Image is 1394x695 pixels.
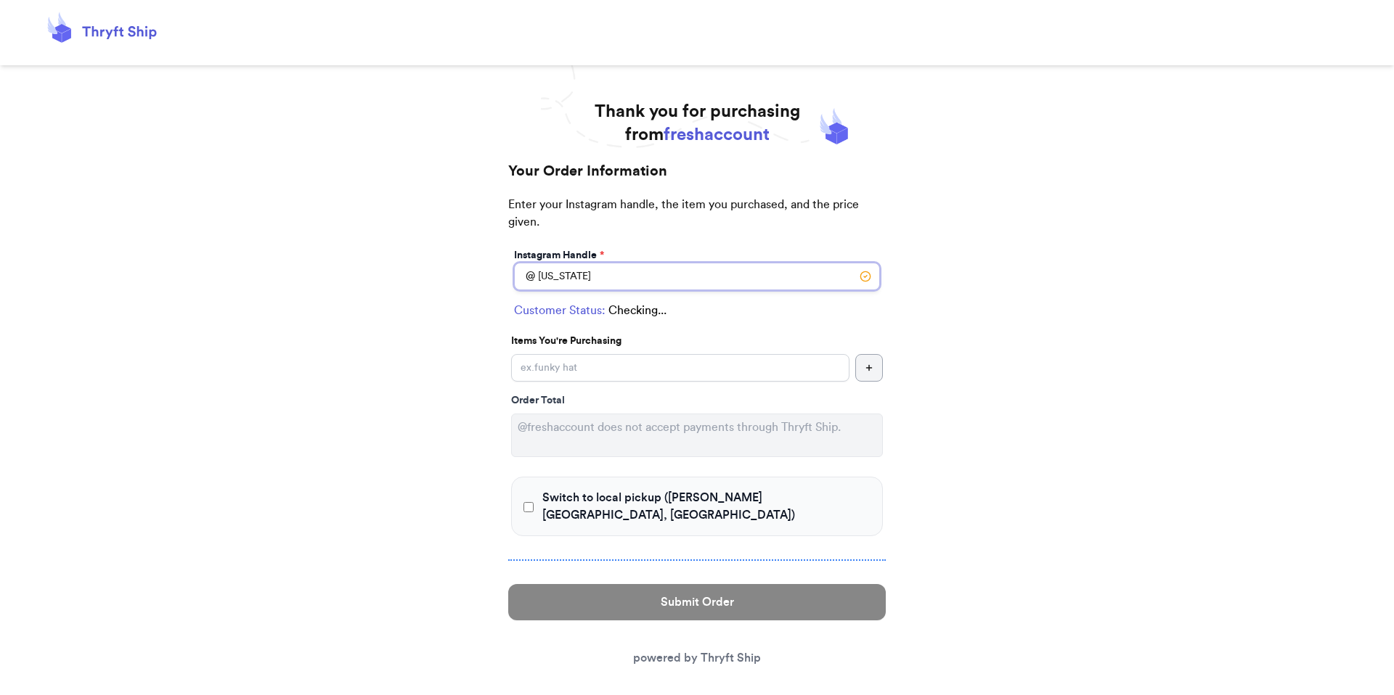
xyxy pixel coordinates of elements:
span: freshaccount [664,126,770,144]
input: Switch to local pickup ([PERSON_NAME][GEOGRAPHIC_DATA], [GEOGRAPHIC_DATA]) [523,500,534,514]
p: Items You're Purchasing [511,334,883,348]
span: Checking... [608,302,667,319]
a: powered by Thryft Ship [633,652,761,664]
div: @ [514,263,535,290]
label: Instagram Handle [514,248,604,263]
input: ex.funky hat [511,354,849,382]
span: Switch to local pickup ([PERSON_NAME][GEOGRAPHIC_DATA], [GEOGRAPHIC_DATA]) [542,489,871,524]
h1: Thank you for purchasing from [595,100,800,147]
button: Submit Order [508,584,886,620]
div: Order Total [511,393,883,408]
h2: Your Order Information [508,161,886,196]
p: Enter your Instagram handle, the item you purchased, and the price given. [508,196,886,245]
span: Customer Status: [514,302,606,319]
